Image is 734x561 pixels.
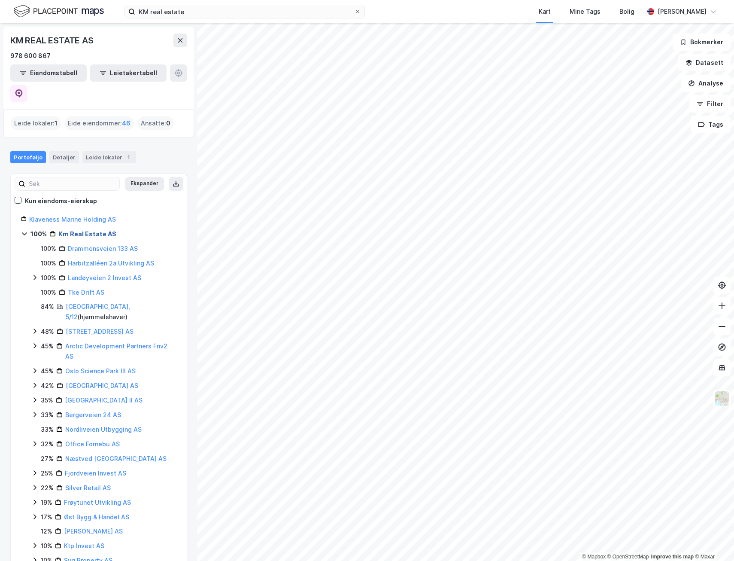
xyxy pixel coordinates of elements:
[539,6,551,17] div: Kart
[65,455,167,462] a: Næstved [GEOGRAPHIC_DATA] AS
[68,259,154,267] a: Harbitzalléen 2a Utvikling AS
[64,499,131,506] a: Frøytunet Utvikling AS
[65,426,142,433] a: Nordliveien Utbygging AS
[65,440,120,448] a: Office Fornebu AS
[41,468,53,479] div: 25%
[691,520,734,561] iframe: Chat Widget
[29,216,116,223] a: Klaveness Marine Holding AS
[570,6,601,17] div: Mine Tags
[68,274,141,281] a: Landøyveien 2 Invest AS
[678,54,731,71] button: Datasett
[125,177,164,191] button: Ekspander
[41,454,54,464] div: 27%
[681,75,731,92] button: Analyse
[41,326,54,337] div: 48%
[41,341,54,351] div: 45%
[58,230,116,238] a: Km Real Estate AS
[714,390,730,407] img: Z
[66,382,138,389] a: [GEOGRAPHIC_DATA] AS
[64,527,123,535] a: [PERSON_NAME] AS
[166,118,170,128] span: 0
[124,153,133,162] div: 1
[10,51,51,61] div: 978 600 867
[68,245,138,252] a: Drammensveien 133 AS
[137,116,174,130] div: Ansatte :
[689,95,731,113] button: Filter
[41,512,52,522] div: 17%
[135,5,354,18] input: Søk på adresse, matrikkel, gårdeiere, leietakere eller personer
[619,6,634,17] div: Bolig
[25,196,97,206] div: Kun eiendoms-eierskap
[90,64,167,82] button: Leietakertabell
[41,483,54,493] div: 22%
[691,116,731,133] button: Tags
[41,381,54,391] div: 42%
[607,554,649,560] a: OpenStreetMap
[64,542,104,549] a: Ktp Invest AS
[41,497,52,508] div: 19%
[64,513,129,521] a: Øst Bygg & Handel AS
[11,116,61,130] div: Leide lokaler :
[14,4,104,19] img: logo.f888ab2527a4732fd821a326f86c7f29.svg
[65,411,121,418] a: Bergerveien 24 AS
[49,151,79,163] div: Detaljer
[65,470,126,477] a: Fjordveien Invest AS
[64,116,134,130] div: Eide eiendommer :
[41,287,56,298] div: 100%
[65,396,143,404] a: [GEOGRAPHIC_DATA] II AS
[41,526,52,537] div: 12%
[82,151,136,163] div: Leide lokaler
[55,118,58,128] span: 1
[658,6,707,17] div: [PERSON_NAME]
[65,342,167,360] a: Arctic Development Partners Fnv2 AS
[30,229,47,239] div: 100%
[651,554,694,560] a: Improve this map
[41,302,54,312] div: 84%
[10,34,95,47] div: KM REAL ESTATE AS
[65,484,111,491] a: Silver Retail AS
[41,258,56,268] div: 100%
[41,395,53,406] div: 35%
[10,64,87,82] button: Eiendomstabell
[41,273,56,283] div: 100%
[66,302,176,322] div: ( hjemmelshaver )
[25,177,119,190] input: Søk
[41,410,54,420] div: 33%
[41,244,56,254] div: 100%
[68,289,104,296] a: Tke Drift AS
[41,439,54,449] div: 32%
[41,424,54,435] div: 33%
[582,554,606,560] a: Mapbox
[673,34,731,51] button: Bokmerker
[66,328,133,335] a: [STREET_ADDRESS] AS
[65,367,136,375] a: Oslo Science Park III AS
[41,541,52,551] div: 10%
[66,303,130,320] a: [GEOGRAPHIC_DATA], 5/12
[122,118,130,128] span: 46
[10,151,46,163] div: Portefølje
[41,366,54,376] div: 45%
